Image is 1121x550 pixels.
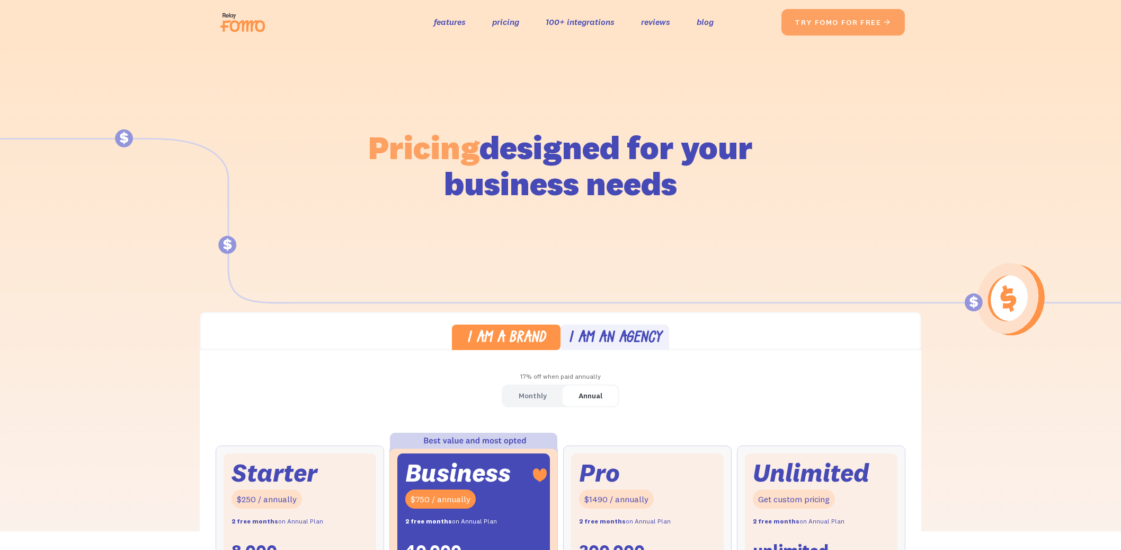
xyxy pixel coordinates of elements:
[200,369,921,385] div: 17% off when paid annually
[568,331,662,346] div: I am an agency
[519,388,547,404] div: Monthly
[883,18,892,27] span: 
[546,14,615,30] a: 100+ integrations
[579,461,620,484] div: Pro
[492,14,519,30] a: pricing
[579,388,602,404] div: Annual
[781,9,905,36] a: try fomo for free
[467,331,546,346] div: I am a brand
[232,514,323,529] div: on Annual Plan
[434,14,466,30] a: features
[232,517,278,525] strong: 2 free months
[753,461,869,484] div: Unlimited
[405,514,497,529] div: on Annual Plan
[753,490,835,509] div: Get custom pricing
[579,514,671,529] div: on Annual Plan
[232,490,302,509] div: $250 / annually
[753,514,844,529] div: on Annual Plan
[405,517,452,525] strong: 2 free months
[579,490,654,509] div: $1490 / annually
[232,461,317,484] div: Starter
[405,490,476,509] div: $750 / annually
[405,461,511,484] div: Business
[579,517,626,525] strong: 2 free months
[697,14,714,30] a: blog
[641,14,670,30] a: reviews
[753,517,799,525] strong: 2 free months
[368,127,479,168] span: Pricing
[368,129,753,202] h1: designed for your business needs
